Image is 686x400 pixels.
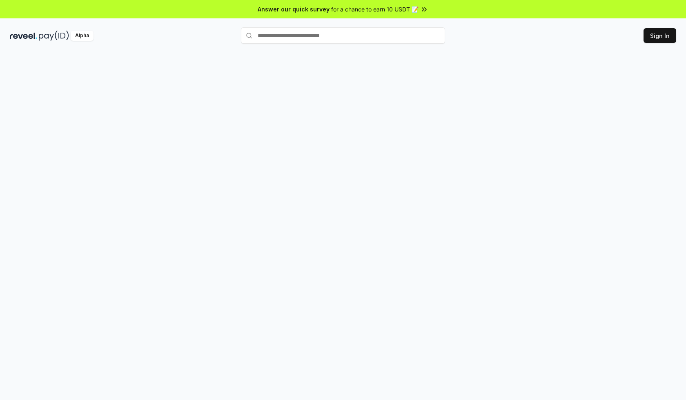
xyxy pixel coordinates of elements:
[71,31,94,41] div: Alpha
[258,5,330,13] span: Answer our quick survey
[331,5,419,13] span: for a chance to earn 10 USDT 📝
[10,31,37,41] img: reveel_dark
[644,28,676,43] button: Sign In
[39,31,69,41] img: pay_id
